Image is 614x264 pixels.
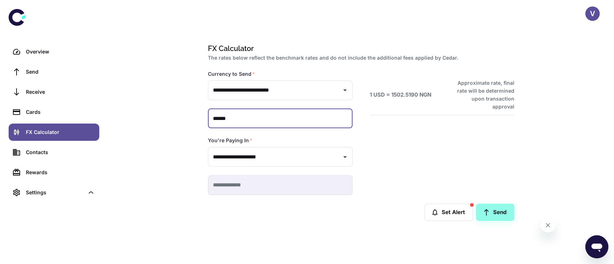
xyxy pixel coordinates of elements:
[26,88,95,96] div: Receive
[9,124,99,141] a: FX Calculator
[26,68,95,76] div: Send
[476,204,514,221] a: Send
[9,83,99,101] a: Receive
[26,189,84,196] div: Settings
[9,63,99,80] a: Send
[449,79,514,111] h6: Approximate rate, final rate will be determined upon transaction approval
[9,164,99,181] a: Rewards
[340,152,350,162] button: Open
[26,168,95,176] div: Rewards
[26,148,95,156] div: Contacts
[9,103,99,121] a: Cards
[208,43,511,54] h1: FX Calculator
[26,108,95,116] div: Cards
[208,70,255,78] label: Currency to Send
[208,137,253,144] label: You're Paying In
[585,6,600,21] button: V
[585,235,608,258] iframe: Button to launch messaging window
[26,48,95,56] div: Overview
[26,128,95,136] div: FX Calculator
[9,144,99,161] a: Contacts
[4,5,52,11] span: Hi. Need any help?
[370,91,431,99] h6: 1 USD = 1502.5190 NGN
[424,204,473,221] button: Set Alert
[541,218,555,232] iframe: Close message
[9,43,99,60] a: Overview
[340,85,350,95] button: Open
[9,184,99,201] div: Settings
